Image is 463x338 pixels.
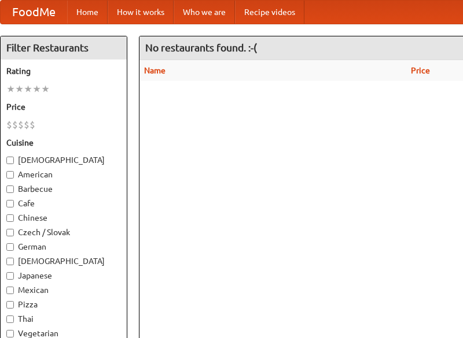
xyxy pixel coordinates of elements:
h5: Price [6,101,121,113]
li: $ [18,118,24,131]
input: Pizza [6,301,14,309]
input: Barbecue [6,185,14,193]
input: [DEMOGRAPHIC_DATA] [6,157,14,164]
h5: Cuisine [6,137,121,148]
li: ★ [41,83,50,95]
a: Price [411,66,430,75]
input: [DEMOGRAPHIC_DATA] [6,258,14,265]
ng-pluralize: No restaurants found. :-( [145,42,257,53]
a: Recipe videos [235,1,304,24]
label: Thai [6,313,121,325]
li: $ [30,118,35,131]
a: FoodMe [1,1,67,24]
li: $ [24,118,30,131]
label: Barbecue [6,183,121,195]
label: Mexican [6,284,121,296]
label: [DEMOGRAPHIC_DATA] [6,154,121,166]
h5: Rating [6,65,121,77]
label: American [6,169,121,180]
label: German [6,241,121,252]
li: $ [12,118,18,131]
label: Pizza [6,299,121,310]
label: Japanese [6,270,121,281]
input: Mexican [6,287,14,294]
input: Czech / Slovak [6,229,14,236]
li: ★ [32,83,41,95]
h4: Filter Restaurants [1,36,127,60]
input: Chinese [6,214,14,222]
input: American [6,171,14,179]
label: Cafe [6,198,121,209]
label: Czech / Slovak [6,226,121,238]
a: Name [144,66,166,75]
li: $ [6,118,12,131]
li: ★ [15,83,24,95]
a: How it works [108,1,174,24]
li: ★ [6,83,15,95]
input: Japanese [6,272,14,280]
label: Chinese [6,212,121,224]
label: [DEMOGRAPHIC_DATA] [6,255,121,267]
input: Vegetarian [6,330,14,337]
input: German [6,243,14,251]
input: Thai [6,315,14,323]
input: Cafe [6,200,14,207]
a: Home [67,1,108,24]
a: Who we are [174,1,235,24]
li: ★ [24,83,32,95]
